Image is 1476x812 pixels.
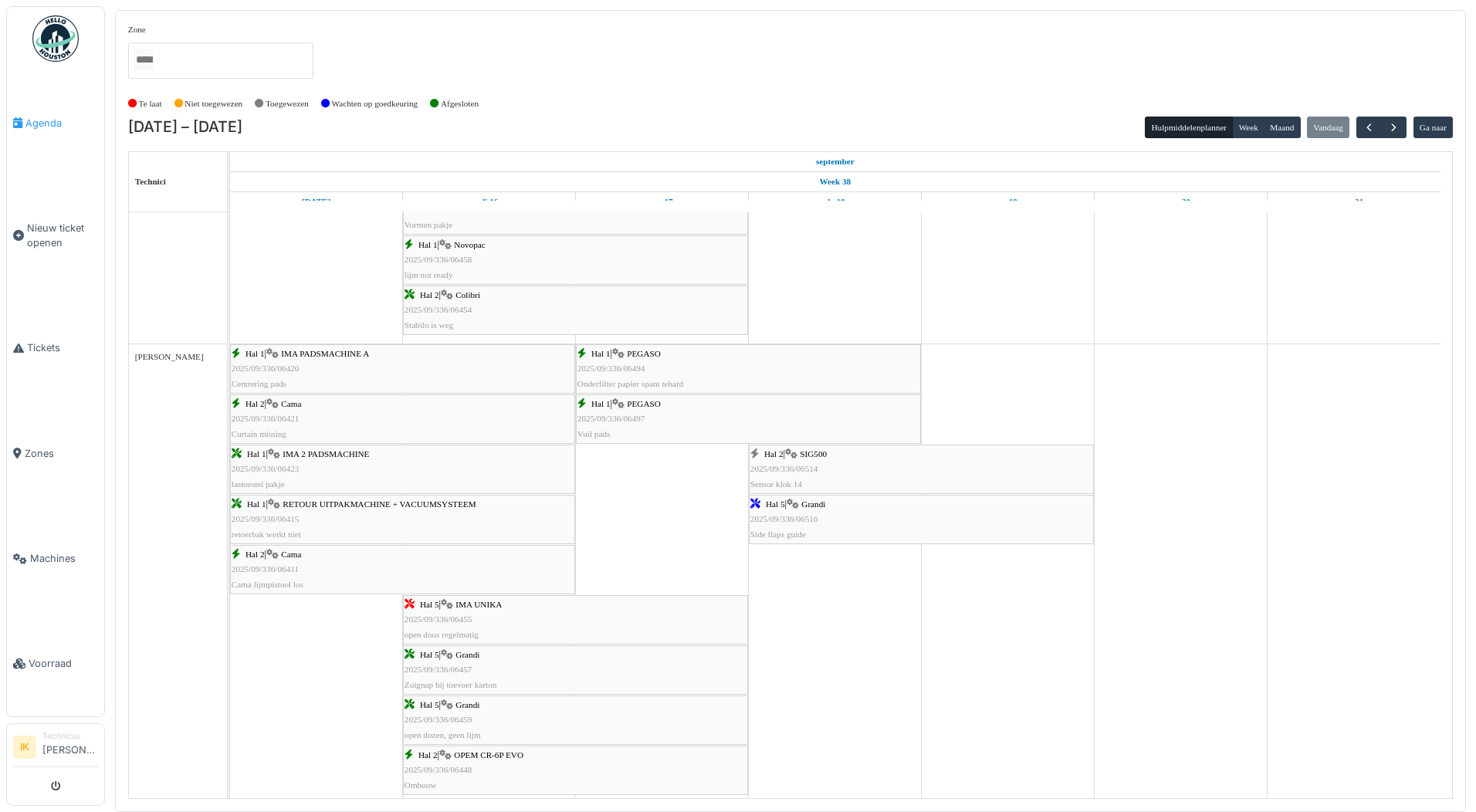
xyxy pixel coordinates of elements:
div: | [405,288,746,333]
a: Week 38 [815,172,855,191]
span: 2025/09/336/06448 [405,765,472,774]
button: Hulpmiddelenplanner [1145,117,1233,138]
span: Hal 5 [420,600,439,609]
label: Niet toegewezen [184,97,242,110]
div: | [405,698,746,743]
span: Technici [135,177,166,186]
a: Tickets [7,296,104,401]
span: 2025/09/336/06494 [577,364,645,373]
span: Onderfilter papier spant tehard [577,379,684,388]
span: Hal 5 [766,499,785,509]
label: Wachten op goedkeuring [332,97,418,110]
span: open doos regelmatig [405,630,479,639]
span: Stabilo is weg [405,320,453,330]
span: Vuil pads [577,429,611,438]
span: 2025/09/336/06455 [405,614,472,624]
span: Hal 1 [591,399,611,408]
label: Afgesloten [441,97,479,110]
span: retoerbak werkt niet [232,529,301,539]
span: Zones [25,446,98,461]
span: [PERSON_NAME] [135,352,204,361]
span: IMA 2 PADSMACHINE [283,449,369,458]
span: Grandi [801,499,825,509]
span: Grandi [455,700,479,709]
div: | [232,447,574,492]
span: Colibri [455,290,480,299]
a: Nieuw ticket openen [7,175,104,296]
a: Zones [7,401,104,506]
div: | [750,447,1092,492]
span: Ombouw [405,780,437,790]
a: 15 september 2025 [812,152,858,171]
span: lastoestel pakje [232,479,285,489]
span: Hal 1 [247,449,266,458]
div: | [405,648,746,692]
span: 2025/09/336/06420 [232,364,300,373]
a: 15 september 2025 [298,192,335,211]
h2: [DATE] – [DATE] [128,118,242,137]
button: Week [1232,117,1264,138]
span: Voorraad [29,656,98,671]
button: Ga naar [1413,117,1454,138]
a: 20 september 2025 [1168,192,1195,211]
button: Vorige [1356,117,1382,139]
span: 2025/09/336/06514 [750,464,818,473]
button: Volgende [1381,117,1407,139]
img: Badge_color-CXgf-gQk.svg [32,15,79,62]
span: Hal 1 [247,499,266,509]
span: Sensor klok 14 [750,479,802,489]
span: 2025/09/336/06458 [405,255,472,264]
span: Hal 1 [418,240,438,249]
span: Machines [30,551,98,566]
button: Vandaag [1307,117,1349,138]
a: 18 september 2025 [821,192,849,211]
span: Hal 5 [420,650,439,659]
span: Grandi [455,650,479,659]
span: Zuignap bij toevoer karton [405,680,497,689]
div: | [577,397,919,442]
span: open dozen, geen lijm [405,730,481,739]
span: 2025/09/336/06411 [232,564,299,573]
span: IMA PADSMACHINE A [281,349,369,358]
div: | [405,238,746,283]
a: 21 september 2025 [1341,192,1368,211]
span: 2025/09/336/06457 [405,665,472,674]
div: | [405,748,746,793]
span: Hal 1 [245,349,265,358]
span: 2025/09/336/06421 [232,414,300,423]
span: Agenda [25,116,98,130]
span: IMA UNIKA [455,600,502,609]
span: Curtain missing [232,429,286,438]
a: 16 september 2025 [476,192,502,211]
span: 2025/09/336/06423 [232,464,300,473]
label: Toegewezen [266,97,309,110]
span: Cama [281,399,301,408]
li: IK [13,736,36,759]
span: 2025/09/336/06415 [232,514,300,523]
a: IK Technicus[PERSON_NAME] [13,730,98,767]
li: [PERSON_NAME] [42,730,98,763]
span: 2025/09/336/06459 [405,715,472,724]
span: Hal 5 [420,700,439,709]
a: Machines [7,506,104,611]
span: Tickets [27,340,98,355]
input: Alles [134,49,153,71]
span: Cama [281,550,301,559]
span: OPEM CR-6P EVO [454,750,523,760]
span: Side flaps guide [750,529,806,539]
div: | [750,497,1092,542]
span: RETOUR UITPAKMACHINE + VACUUMSYSTEEM [283,499,476,509]
span: lijm not ready [405,270,453,279]
label: Te laat [139,97,162,110]
span: Hal 1 [591,349,611,358]
span: Novopac [454,240,485,249]
a: Agenda [7,70,104,175]
span: 2025/09/336/06454 [405,305,472,314]
div: | [232,397,574,442]
button: Maand [1264,117,1301,138]
div: | [232,497,574,542]
a: 19 september 2025 [995,192,1021,211]
span: Nieuw ticket openen [27,221,98,250]
a: Voorraad [7,611,104,716]
span: Hal 2 [418,750,438,760]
